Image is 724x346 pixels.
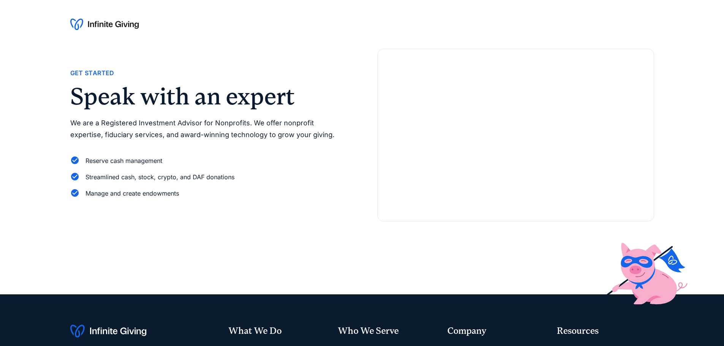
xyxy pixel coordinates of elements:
div: Streamlined cash, stock, crypto, and DAF donations [86,172,234,182]
div: Resources [557,325,654,338]
div: Company [447,325,545,338]
div: Who We Serve [338,325,435,338]
div: Get Started [70,68,114,78]
div: Manage and create endowments [86,188,179,199]
iframe: Form 0 [390,73,642,209]
p: We are a Registered Investment Advisor for Nonprofits. We offer nonprofit expertise, fiduciary se... [70,117,347,141]
div: Reserve cash management [86,156,162,166]
h2: Speak with an expert [70,85,347,108]
div: What We Do [228,325,326,338]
